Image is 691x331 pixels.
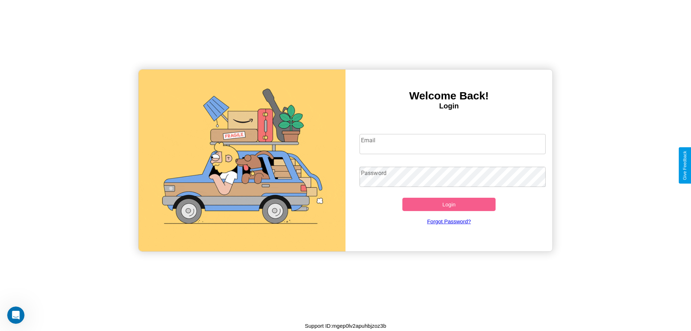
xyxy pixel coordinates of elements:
[345,90,552,102] h3: Welcome Back!
[139,70,345,251] img: gif
[402,198,496,211] button: Login
[682,151,687,180] div: Give Feedback
[356,211,542,232] a: Forgot Password?
[7,307,24,324] iframe: Intercom live chat
[345,102,552,110] h4: Login
[305,321,386,331] p: Support ID: mgep0lv2apuhbjzoz3b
